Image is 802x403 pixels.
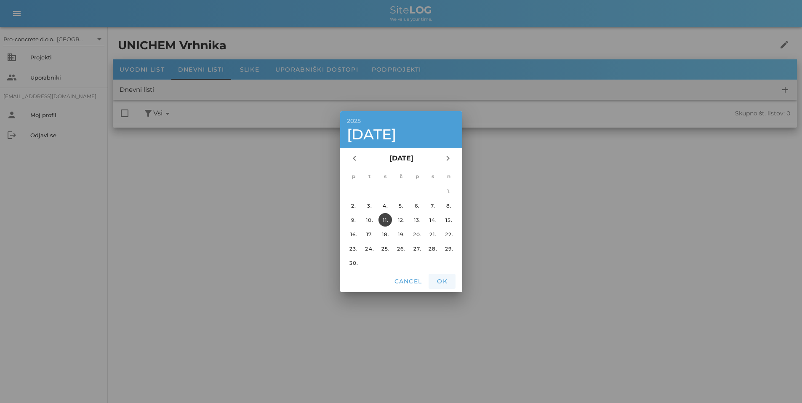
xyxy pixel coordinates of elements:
div: 2025 [347,118,456,124]
button: 14. [426,213,440,227]
button: 1. [442,184,456,198]
div: 19. [394,231,408,237]
th: p [346,169,361,184]
th: č [394,169,409,184]
div: 10. [362,216,376,223]
div: 13. [410,216,424,223]
div: 5. [394,202,408,208]
th: n [441,169,456,184]
button: 18. [378,227,392,241]
span: Cancel [394,278,422,285]
th: s [425,169,440,184]
button: 19. [394,227,408,241]
div: 15. [442,216,456,223]
iframe: Chat Widget [682,312,802,403]
div: 29. [442,245,456,251]
span: OK [432,278,452,285]
button: 11. [378,213,392,227]
button: 12. [394,213,408,227]
button: 16. [346,227,360,241]
button: 29. [442,242,456,255]
div: [DATE] [347,127,456,141]
div: 17. [362,231,376,237]
button: 13. [410,213,424,227]
div: 28. [426,245,440,251]
button: 17. [362,227,376,241]
div: 4. [378,202,392,208]
div: 30. [346,259,360,266]
button: 22. [442,227,456,241]
button: [DATE] [386,150,416,167]
i: chevron_right [443,153,453,163]
div: 24. [362,245,376,251]
div: 27. [410,245,424,251]
div: 23. [346,245,360,251]
div: 26. [394,245,408,251]
div: 16. [346,231,360,237]
button: 2. [346,199,360,212]
div: 9. [346,216,360,223]
i: chevron_left [349,153,360,163]
button: OK [429,274,456,289]
button: 20. [410,227,424,241]
div: 12. [394,216,408,223]
button: 5. [394,199,408,212]
th: s [378,169,393,184]
button: 25. [378,242,392,255]
button: 27. [410,242,424,255]
div: 2. [346,202,360,208]
div: Pripomoček za klepet [682,312,802,403]
div: 11. [378,216,392,223]
button: 8. [442,199,456,212]
button: 3. [362,199,376,212]
div: 14. [426,216,440,223]
div: 8. [442,202,456,208]
th: t [362,169,377,184]
button: 10. [362,213,376,227]
button: Prejšnji mesec [347,151,362,166]
th: p [409,169,424,184]
button: Naslednji mesec [440,151,456,166]
div: 18. [378,231,392,237]
button: 7. [426,199,440,212]
button: Cancel [390,274,425,289]
div: 25. [378,245,392,251]
button: 23. [346,242,360,255]
button: 24. [362,242,376,255]
button: 30. [346,256,360,270]
div: 21. [426,231,440,237]
button: 21. [426,227,440,241]
div: 22. [442,231,456,237]
div: 20. [410,231,424,237]
div: 6. [410,202,424,208]
div: 7. [426,202,440,208]
div: 1. [442,188,456,194]
button: 6. [410,199,424,212]
button: 26. [394,242,408,255]
button: 28. [426,242,440,255]
button: 4. [378,199,392,212]
div: 3. [362,202,376,208]
button: 15. [442,213,456,227]
button: 9. [346,213,360,227]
